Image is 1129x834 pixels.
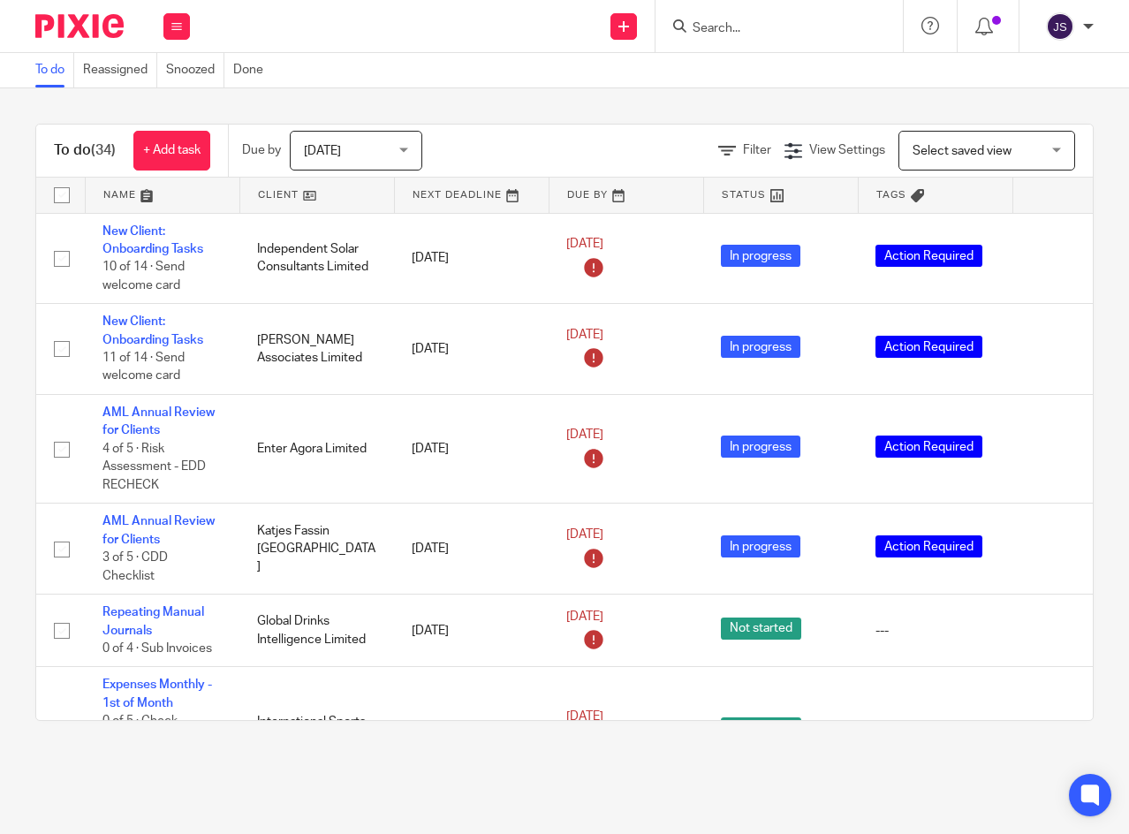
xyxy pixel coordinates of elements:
[239,304,394,395] td: [PERSON_NAME] Associates Limited
[1046,12,1074,41] img: svg%3E
[721,618,801,640] span: Not started
[875,336,982,358] span: Action Required
[721,535,800,557] span: In progress
[102,679,212,709] a: Expenses Monthly - 1st of Month
[394,395,549,504] td: [DATE]
[239,213,394,304] td: Independent Solar Consultants Limited
[875,535,982,557] span: Action Required
[102,606,204,636] a: Repeating Manual Journals
[102,315,203,345] a: New Client: Onboarding Tasks
[242,141,281,159] p: Due by
[35,53,74,87] a: To do
[239,595,394,667] td: Global Drinks Intelligence Limited
[913,145,1012,157] span: Select saved view
[809,144,885,156] span: View Settings
[102,261,185,292] span: 10 of 14 · Send welcome card
[239,504,394,595] td: Katjes Fassin [GEOGRAPHIC_DATA]
[876,190,906,200] span: Tags
[102,352,185,383] span: 11 of 14 · Send welcome card
[394,667,549,794] td: [DATE]
[102,406,215,436] a: AML Annual Review for Clients
[721,336,800,358] span: In progress
[133,131,210,171] a: + Add task
[566,238,603,250] span: [DATE]
[566,329,603,341] span: [DATE]
[743,144,771,156] span: Filter
[394,213,549,304] td: [DATE]
[233,53,272,87] a: Done
[721,717,801,739] span: Not started
[394,504,549,595] td: [DATE]
[566,610,603,623] span: [DATE]
[875,436,982,458] span: Action Required
[721,436,800,458] span: In progress
[102,515,215,545] a: AML Annual Review for Clients
[102,225,203,255] a: New Client: Onboarding Tasks
[566,710,603,723] span: [DATE]
[239,667,394,794] td: International Sports Consulting Limited
[54,141,116,160] h1: To do
[91,143,116,157] span: (34)
[394,304,549,395] td: [DATE]
[102,551,168,582] span: 3 of 5 · CDD Checklist
[566,428,603,441] span: [DATE]
[721,245,800,267] span: In progress
[394,595,549,667] td: [DATE]
[691,21,850,37] input: Search
[102,715,222,782] span: 0 of 5 · Check expense submissions complete with employee
[166,53,224,87] a: Snoozed
[83,53,157,87] a: Reassigned
[304,145,341,157] span: [DATE]
[875,622,995,640] div: ---
[875,245,982,267] span: Action Required
[102,443,206,491] span: 4 of 5 · Risk Assessment - EDD RECHECK
[566,528,603,541] span: [DATE]
[102,642,212,655] span: 0 of 4 · Sub Invoices
[35,14,124,38] img: Pixie
[239,395,394,504] td: Enter Agora Limited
